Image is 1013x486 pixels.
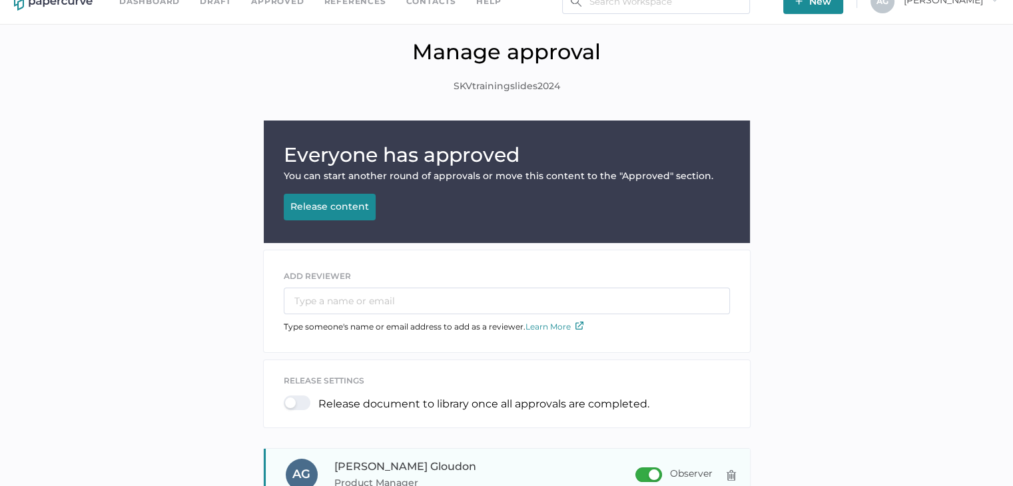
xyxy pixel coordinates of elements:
div: Release content [290,200,369,212]
p: Release document to library once all approvals are completed. [318,397,649,410]
input: Type a name or email [284,288,730,314]
span: A G [292,467,310,481]
h1: Everyone has approved [284,140,730,170]
button: Release content [284,194,376,220]
div: Observer [635,467,713,482]
div: You can start another round of approvals or move this content to the "Approved" section. [284,170,730,182]
span: ADD REVIEWER [284,271,351,281]
span: release settings [284,375,364,385]
h1: Manage approval [10,39,1003,65]
span: [PERSON_NAME] Gloudon [334,460,476,473]
img: external-link-icon.7ec190a1.svg [575,322,583,330]
span: Type someone's name or email address to add as a reviewer. [284,322,583,332]
span: SKVtrainingslides2024 [454,79,560,94]
img: delete [726,470,737,481]
a: Learn More [525,322,583,332]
